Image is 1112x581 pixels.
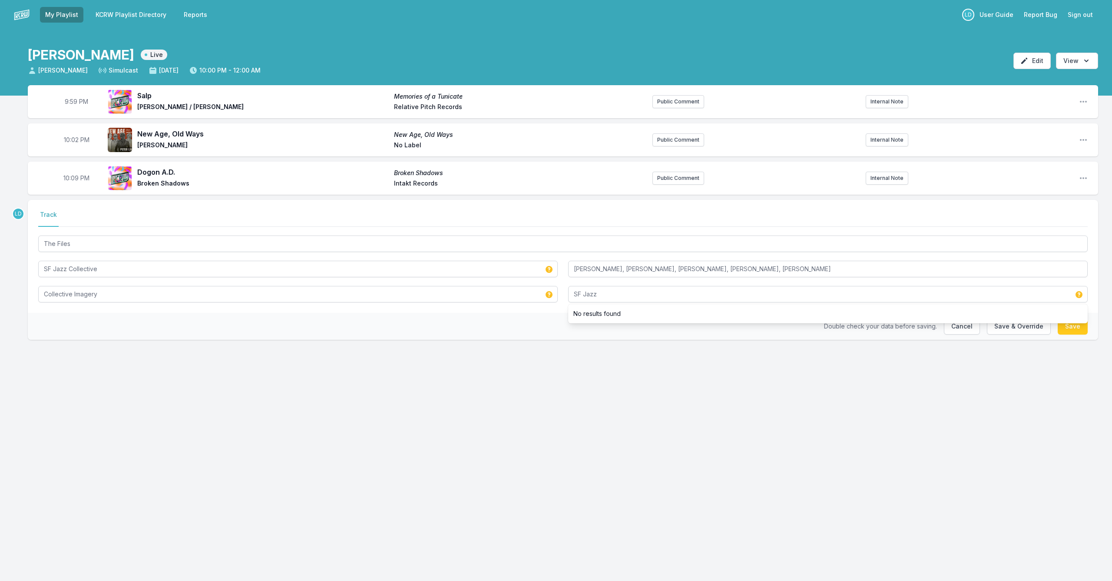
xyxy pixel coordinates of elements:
[137,141,389,151] span: [PERSON_NAME]
[179,7,212,23] a: Reports
[14,7,30,23] img: logo-white-87cec1fa9cbef997252546196dc51331.png
[108,90,132,114] img: Memories of a Tunicate
[1019,7,1062,23] a: Report Bug
[866,172,908,185] button: Internal Note
[149,66,179,75] span: [DATE]
[1058,318,1088,335] button: Save
[189,66,261,75] span: 10:00 PM - 12:00 AM
[137,167,389,177] span: Dogon A.D.
[108,128,132,152] img: New Age, Old Ways
[1079,174,1088,183] button: Open playlist item options
[40,7,83,23] a: My Playlist
[38,286,558,302] input: Album Title
[394,141,645,151] span: No Label
[137,90,389,101] span: Salp
[974,7,1019,23] a: User Guide
[38,236,1088,252] input: Track Title
[108,166,132,190] img: Broken Shadows
[394,103,645,113] span: Relative Pitch Records
[824,322,937,330] span: Double check your data before saving.
[38,261,558,277] input: Artist
[568,286,1088,302] input: Record Label
[394,92,645,101] span: Memories of a Tunicate
[28,66,88,75] span: [PERSON_NAME]
[64,136,89,144] span: Timestamp
[394,169,645,177] span: Broken Shadows
[568,306,1088,322] li: No results found
[652,95,704,108] button: Public Comment
[28,47,134,63] h1: [PERSON_NAME]
[137,103,389,113] span: [PERSON_NAME] / [PERSON_NAME]
[1013,53,1051,69] button: Edit
[1079,97,1088,106] button: Open playlist item options
[90,7,172,23] a: KCRW Playlist Directory
[652,172,704,185] button: Public Comment
[1079,136,1088,144] button: Open playlist item options
[38,210,59,227] button: Track
[962,9,974,21] p: LeRoy Downs
[944,318,980,335] button: Cancel
[394,130,645,139] span: New Age, Old Ways
[987,318,1051,335] button: Save & Override
[1062,7,1098,23] button: Sign out
[1056,53,1098,69] button: Open options
[866,133,908,146] button: Internal Note
[137,129,389,139] span: New Age, Old Ways
[568,261,1088,277] input: Featured Artist(s), comma separated
[141,50,167,60] span: Live
[12,208,24,220] p: LeRoy Downs
[866,95,908,108] button: Internal Note
[137,179,389,189] span: Broken Shadows
[98,66,138,75] span: Simulcast
[394,179,645,189] span: Intakt Records
[652,133,704,146] button: Public Comment
[63,174,89,183] span: Timestamp
[65,97,88,106] span: Timestamp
